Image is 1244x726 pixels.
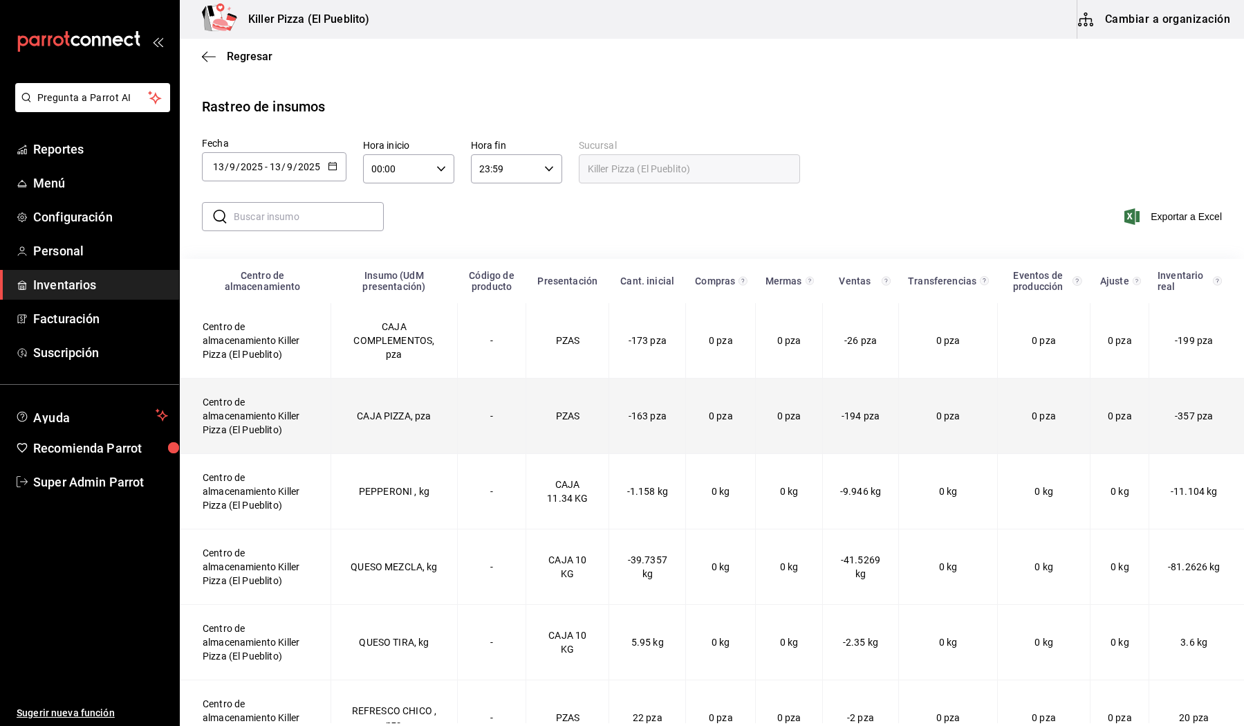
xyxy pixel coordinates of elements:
input: Month [286,161,293,172]
span: 0 kg [1111,637,1129,648]
span: -173 pza [629,335,667,346]
span: 0 pza [1108,410,1132,421]
span: -41.5269 kg [841,554,880,579]
td: PEPPERONI , kg [331,454,458,529]
div: Centro de almacenamiento [203,270,323,292]
div: Eventos de producción [1005,270,1070,292]
span: 0 kg [1111,561,1129,572]
div: Presentación [535,275,601,287]
span: -163 pza [629,410,667,421]
svg: Total de presentación del insumo utilizado en eventos de producción en el rango de fechas selecci... [1073,275,1082,287]
span: 0 kg [712,486,730,497]
span: Ayuda [33,407,150,424]
td: CAJA 10 KG [526,529,609,605]
span: -1.158 kg [627,486,668,497]
span: 0 pza [1032,712,1056,723]
div: Ajuste [1099,275,1131,287]
div: Inventario real [1158,270,1211,292]
span: Facturación [33,309,168,328]
span: / [225,161,229,172]
span: Pregunta a Parrot AI [37,91,149,105]
div: Transferencias [907,275,977,287]
input: Buscar insumo [234,203,384,230]
span: Personal [33,242,168,260]
span: 0 kg [939,637,958,648]
label: Hora fin [471,140,562,150]
span: 0 kg [1034,637,1053,648]
span: / [293,161,297,172]
span: Recomienda Parrot [33,439,168,457]
span: 0 pza [709,335,733,346]
td: PZAS [526,379,609,454]
span: -11.104 kg [1171,486,1218,497]
span: 0 pza [936,410,960,421]
span: 0 kg [712,561,730,572]
a: Pregunta a Parrot AI [10,100,170,115]
label: Sucursal [579,140,800,150]
span: -39.7357 kg [628,554,667,579]
button: Pregunta a Parrot AI [15,83,170,112]
td: Centro de almacenamiento Killer Pizza (El Pueblito) [180,605,331,680]
span: -199 pza [1175,335,1213,346]
input: Day [269,161,281,172]
td: CAJA PIZZA, pza [331,379,458,454]
span: 3.6 kg [1180,637,1207,648]
span: Configuración [33,208,168,226]
span: 0 kg [780,561,799,572]
span: -194 pza [842,410,880,421]
span: 0 pza [1108,712,1132,723]
svg: Total de presentación del insumo transferido ya sea fuera o dentro de la sucursal en el rango de ... [980,275,990,287]
span: 0 pza [936,335,960,346]
input: Day [212,161,225,172]
span: Super Admin Parrot [33,473,168,491]
span: 20 pza [1179,712,1209,723]
span: / [281,161,286,172]
span: -2 pza [847,712,874,723]
span: 0 kg [780,486,799,497]
span: Inventarios [33,275,168,294]
span: 0 kg [712,637,730,648]
td: Centro de almacenamiento Killer Pizza (El Pueblito) [180,303,331,379]
td: - [457,303,526,379]
h3: Killer Pizza (El Pueblito) [237,11,369,28]
td: CAJA 11.34 KG [526,454,609,529]
span: -9.946 kg [840,486,881,497]
td: Centro de almacenamiento Killer Pizza (El Pueblito) [180,379,331,454]
span: Menú [33,174,168,192]
button: Regresar [202,50,272,63]
td: - [457,454,526,529]
span: / [236,161,240,172]
td: Centro de almacenamiento Killer Pizza (El Pueblito) [180,529,331,605]
button: open_drawer_menu [152,36,163,47]
span: 0 pza [709,712,733,723]
span: Fecha [202,138,229,149]
div: Rastreo de insumos [202,96,325,117]
button: Exportar a Excel [1127,208,1222,225]
td: CAJA COMPLEMENTOS, pza [331,303,458,379]
div: Insumo (UdM presentación) [340,270,449,292]
div: Ventas [830,275,880,287]
input: Year [297,161,321,172]
td: PZAS [526,303,609,379]
span: 0 pza [936,712,960,723]
td: CAJA 10 KG [526,605,609,680]
div: Mermas [764,275,803,287]
span: 0 pza [1032,410,1056,421]
span: 0 pza [709,410,733,421]
svg: Total de presentación del insumo vendido en el rango de fechas seleccionado. [882,275,891,287]
label: Hora inicio [363,140,454,150]
span: 0 kg [939,561,958,572]
span: 0 kg [1034,486,1053,497]
span: -26 pza [844,335,877,346]
span: Sugerir nueva función [17,706,168,720]
input: Year [240,161,263,172]
span: 0 pza [777,712,801,723]
span: 0 kg [1111,486,1129,497]
td: - [457,529,526,605]
svg: Total de presentación del insumo mermado en el rango de fechas seleccionado. [806,275,815,287]
td: QUESO TIRA, kg [331,605,458,680]
span: 0 kg [780,637,799,648]
svg: Inventario real = + compras - ventas - mermas - eventos de producción +/- transferencias +/- ajus... [1213,275,1222,287]
span: Suscripción [33,343,168,362]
